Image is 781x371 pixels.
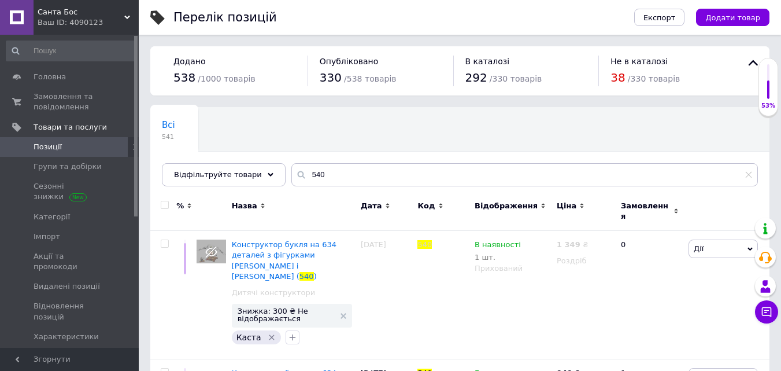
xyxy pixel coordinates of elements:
span: В наявності [475,240,521,252]
span: 330 [320,71,342,85]
span: 538 [173,71,195,85]
svg: Видалити мітку [267,333,276,342]
span: Видалені позиції [34,281,100,292]
span: Опубліковано [320,57,379,66]
span: Категорії [34,212,70,222]
span: Групи та добірки [34,161,102,172]
span: / 1000 товарів [198,74,255,83]
span: Назва [232,201,257,211]
span: 540 [299,272,314,281]
span: 38 [610,71,625,85]
span: Знижка: 300 ₴ Не відображається [238,307,335,322]
div: Прихований [475,263,551,274]
span: Замовлення [621,201,671,222]
span: Конструктор букля на 634 деталей з фігурками [PERSON_NAME] і [PERSON_NAME] ( [232,240,336,281]
button: Додати товар [696,9,769,26]
input: Пошук по назві позиції, артикулу і пошуковим запитам [291,163,758,186]
span: Позиції [34,142,62,152]
span: Імпорт [34,232,60,242]
input: Пошук [6,41,136,61]
span: / 330 товарів [628,74,680,83]
span: Каста [236,333,261,342]
span: Не в каталозі [610,57,668,66]
span: Характеристики [34,332,99,342]
div: Роздріб [557,256,611,266]
span: Товари та послуги [34,122,107,133]
div: [DATE] [358,231,415,359]
img: Конструктор букля на 634 деталей с фигурками Harry Potter и гедвиг (540) [197,240,226,263]
div: 0 [614,231,686,359]
div: 1 шт. [475,253,521,262]
span: ) [314,272,317,281]
div: 53% [759,102,778,110]
span: Головна [34,72,66,82]
span: Всі [162,120,175,130]
span: 541 [162,133,175,141]
div: ₴ [557,240,588,250]
a: Конструктор букля на 634 деталей з фігурками [PERSON_NAME] і [PERSON_NAME] (540) [232,240,336,281]
span: Відображення [475,201,538,211]
div: Перелік позицій [173,12,277,24]
span: Відновлення позицій [34,301,107,322]
span: Код [417,201,435,211]
span: 292 [465,71,487,85]
button: Чат з покупцем [755,300,778,324]
span: % [176,201,184,211]
span: Ціна [557,201,576,211]
span: Додати товар [705,13,760,22]
span: Санта Бос [38,7,124,17]
span: Експорт [643,13,676,22]
span: В каталозі [465,57,510,66]
span: / 538 товарів [344,74,396,83]
div: Ваш ID: 4090123 [38,17,139,28]
span: Додано [173,57,205,66]
b: 1 349 [557,240,580,249]
span: Дії [694,244,704,253]
span: 540 [417,240,432,249]
a: Дитячі конструктори [232,288,315,298]
span: Дата [361,201,382,211]
span: Відфільтруйте товари [174,170,262,179]
span: Сезонні знижки [34,181,107,202]
span: Акції та промокоди [34,251,107,272]
span: Замовлення та повідомлення [34,91,107,112]
span: / 330 товарів [490,74,542,83]
button: Експорт [634,9,685,26]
